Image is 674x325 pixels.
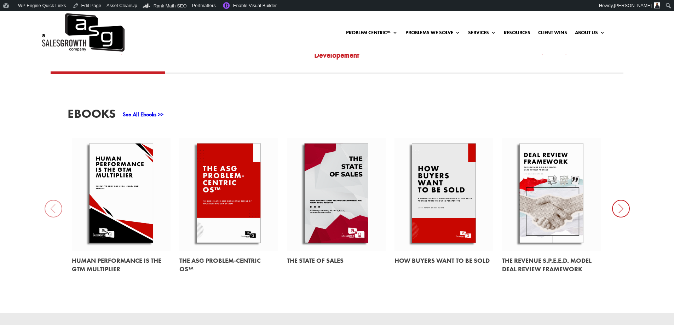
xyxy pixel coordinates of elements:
a: Problem Centric™ [346,30,398,38]
a: Case studies & Testimonials [394,38,509,71]
h3: EBooks [68,108,116,123]
a: Leadership [51,38,165,71]
div: Keywords by Traffic [78,45,119,50]
a: Client Wins [538,30,567,38]
img: tab_keywords_by_traffic_grey.svg [70,45,76,50]
a: Resources [504,30,530,38]
a: Prospecting & Business Developement [280,38,394,71]
div: Domain: [DOMAIN_NAME] [18,18,78,24]
div: v 4.0.25 [20,11,35,17]
a: Gap Selling Resources [509,38,623,71]
img: tab_domain_overview_orange.svg [19,45,25,50]
span: [PERSON_NAME] [614,3,652,8]
img: website_grey.svg [11,18,17,24]
a: See All Ebooks >> [123,111,163,118]
img: logo_orange.svg [11,11,17,17]
a: About Us [575,30,605,38]
div: Domain Overview [27,45,63,50]
span: Rank Math SEO [154,3,187,8]
a: A Sales Growth Company Logo [41,11,125,54]
a: How to Sell [165,38,280,71]
img: ASG Co. Logo [41,11,125,54]
a: Services [468,30,496,38]
a: Problems We Solve [405,30,460,38]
